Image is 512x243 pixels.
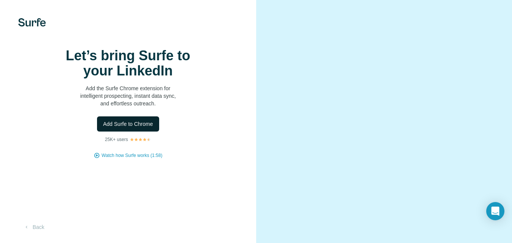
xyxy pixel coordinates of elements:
img: Surfe's logo [18,18,46,27]
button: Watch how Surfe works (1:58) [102,152,162,159]
div: Open Intercom Messenger [486,202,504,220]
p: Add the Surfe Chrome extension for intelligent prospecting, instant data sync, and effortless out... [52,85,204,107]
button: Back [18,220,50,234]
h1: Let’s bring Surfe to your LinkedIn [52,48,204,78]
img: Rating Stars [130,137,151,142]
p: 25K+ users [105,136,128,143]
button: Add Surfe to Chrome [97,116,159,132]
span: Add Surfe to Chrome [103,120,153,128]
